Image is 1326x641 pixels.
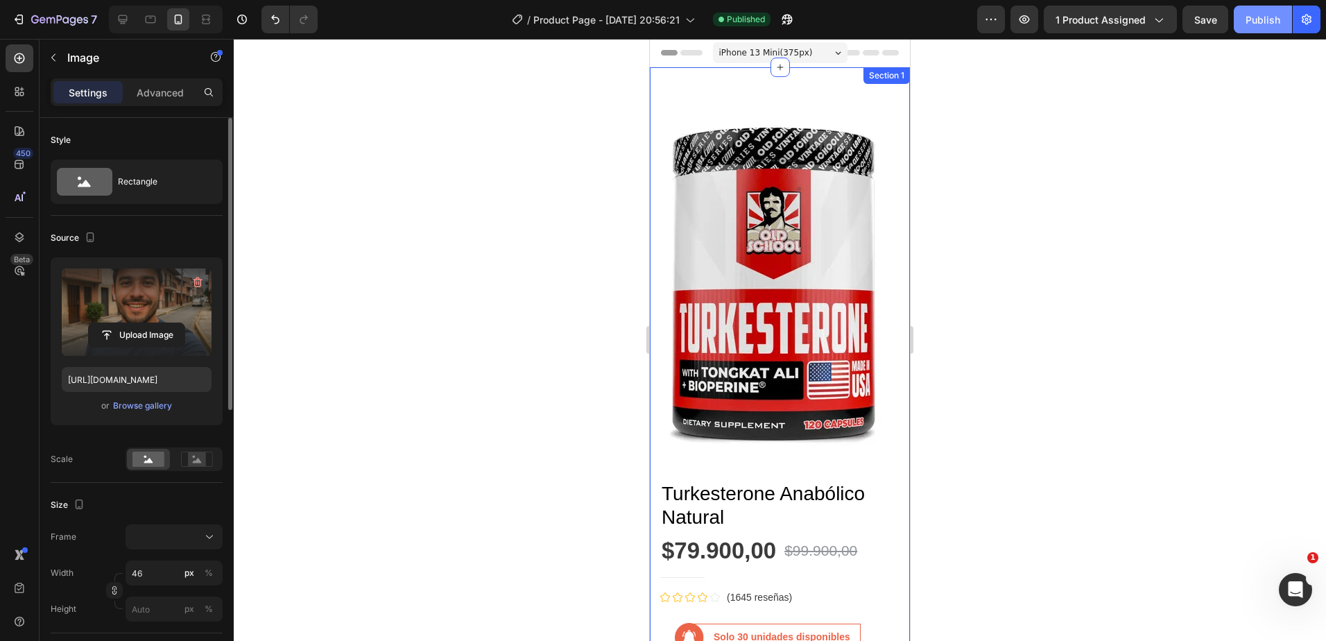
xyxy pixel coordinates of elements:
[13,148,33,159] div: 450
[51,531,76,543] label: Frame
[527,12,531,27] span: /
[205,567,213,579] div: %
[88,323,185,348] button: Upload Image
[112,399,173,413] button: Browse gallery
[10,254,33,265] div: Beta
[64,592,200,604] strong: Solo 30 unidades disponibles
[51,603,76,615] label: Height
[184,603,194,615] div: px
[181,565,198,581] button: %
[1194,14,1217,26] span: Save
[1182,6,1228,33] button: Save
[1307,552,1318,563] span: 1
[69,85,107,100] p: Settings
[25,584,54,613] img: Alt Image
[137,85,184,100] p: Advanced
[216,31,257,43] div: Section 1
[91,11,97,28] p: 7
[126,597,223,622] input: px%
[51,134,71,146] div: Style
[6,6,103,33] button: 7
[205,603,213,615] div: %
[113,400,172,412] div: Browse gallery
[181,601,198,617] button: %
[650,39,910,641] iframe: Design area
[51,496,87,515] div: Size
[200,565,217,581] button: px
[261,6,318,33] div: Undo/Redo
[727,13,765,26] span: Published
[67,49,185,66] p: Image
[1044,6,1177,33] button: 1 product assigned
[51,453,73,465] div: Scale
[51,229,98,248] div: Source
[1234,6,1292,33] button: Publish
[101,398,110,414] span: or
[62,367,212,392] input: https://example.com/image.jpg
[51,567,74,579] label: Width
[1056,12,1146,27] span: 1 product assigned
[533,12,680,27] span: Product Page - [DATE] 20:56:21
[1246,12,1280,27] div: Publish
[184,567,194,579] div: px
[200,601,217,617] button: px
[126,561,223,586] input: px%
[1279,573,1312,606] iframe: Intercom live chat
[118,166,203,198] div: Rectangle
